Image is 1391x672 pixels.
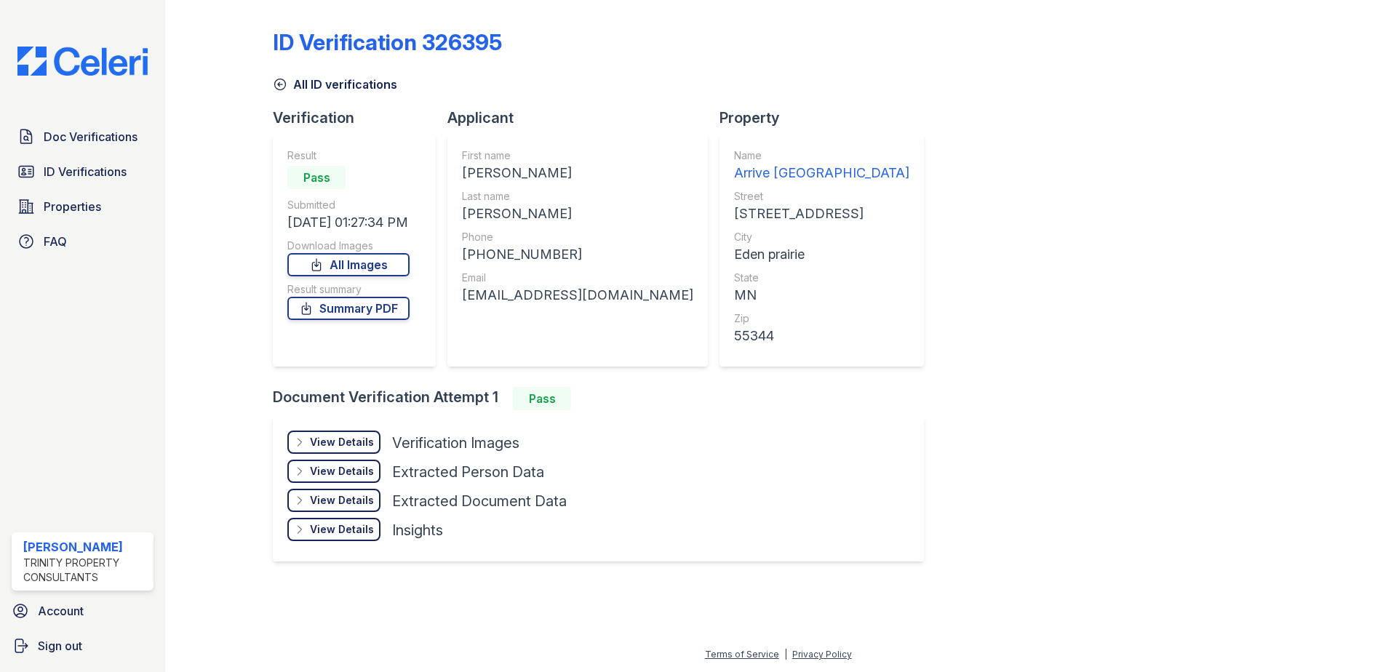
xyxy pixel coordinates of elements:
a: All ID verifications [273,76,397,93]
span: Sign out [38,637,82,655]
div: Street [734,189,909,204]
div: Name [734,148,909,163]
div: [DATE] 01:27:34 PM [287,212,410,233]
div: Applicant [447,108,720,128]
div: Eden prairie [734,244,909,265]
div: | [784,649,787,660]
div: First name [462,148,693,163]
div: Pass [513,387,571,410]
div: [PERSON_NAME] [462,163,693,183]
span: Account [38,602,84,620]
div: Result summary [287,282,410,297]
div: View Details [310,522,374,537]
span: ID Verifications [44,163,127,180]
span: Doc Verifications [44,128,137,145]
div: MN [734,285,909,305]
div: Verification [273,108,447,128]
div: ID Verification 326395 [273,29,502,55]
div: Extracted Person Data [392,462,544,482]
a: Account [6,596,159,625]
div: [PERSON_NAME] [23,538,148,556]
a: Sign out [6,631,159,660]
div: Extracted Document Data [392,491,567,511]
div: 55344 [734,326,909,346]
div: [PERSON_NAME] [462,204,693,224]
div: Insights [392,520,443,540]
a: Privacy Policy [792,649,852,660]
div: Submitted [287,198,410,212]
a: ID Verifications [12,157,154,186]
div: Download Images [287,239,410,253]
div: [STREET_ADDRESS] [734,204,909,224]
div: Zip [734,311,909,326]
a: All Images [287,253,410,276]
a: Terms of Service [705,649,779,660]
img: CE_Logo_Blue-a8612792a0a2168367f1c8372b55b34899dd931a85d93a1a3d3e32e68fde9ad4.png [6,47,159,76]
a: Doc Verifications [12,122,154,151]
a: Name Arrive [GEOGRAPHIC_DATA] [734,148,909,183]
div: View Details [310,493,374,508]
div: [EMAIL_ADDRESS][DOMAIN_NAME] [462,285,693,305]
div: Property [720,108,936,128]
span: Properties [44,198,101,215]
div: Phone [462,230,693,244]
a: Properties [12,192,154,221]
div: Last name [462,189,693,204]
div: [PHONE_NUMBER] [462,244,693,265]
div: View Details [310,435,374,449]
div: State [734,271,909,285]
div: Pass [287,166,346,189]
a: Summary PDF [287,297,410,320]
div: Verification Images [392,433,519,453]
a: FAQ [12,227,154,256]
div: Arrive [GEOGRAPHIC_DATA] [734,163,909,183]
div: Result [287,148,410,163]
div: Trinity Property Consultants [23,556,148,585]
div: Document Verification Attempt 1 [273,387,936,410]
span: FAQ [44,233,67,250]
div: View Details [310,464,374,479]
div: City [734,230,909,244]
div: Email [462,271,693,285]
